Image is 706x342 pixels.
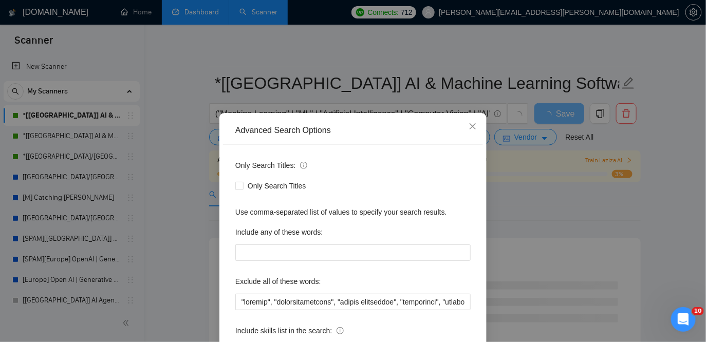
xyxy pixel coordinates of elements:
span: Only Search Titles [244,180,310,192]
button: Close [459,113,487,141]
span: Include skills list in the search: [235,325,344,336]
div: Advanced Search Options [235,125,471,136]
div: Use comma-separated list of values to specify your search results. [235,206,471,218]
label: Include any of these words: [235,224,323,240]
span: 10 [692,307,704,315]
span: close [469,122,477,130]
span: info-circle [300,162,307,169]
iframe: Intercom live chat [671,307,696,332]
span: info-circle [337,327,344,334]
label: Exclude all of these words: [235,273,321,290]
span: Only Search Titles: [235,160,307,171]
